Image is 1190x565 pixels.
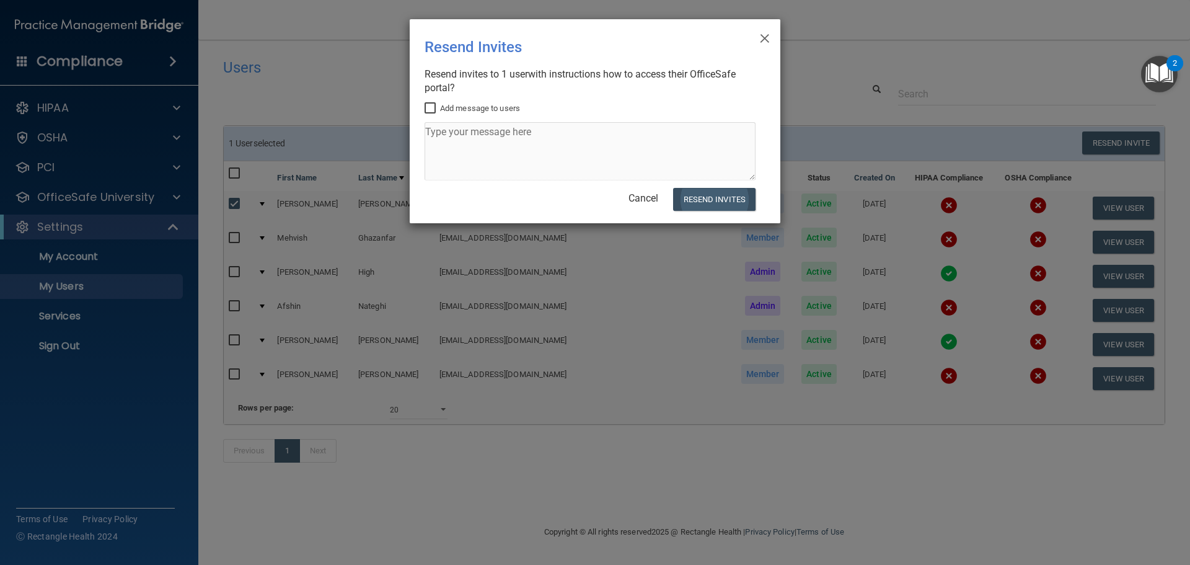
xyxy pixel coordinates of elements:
[1141,56,1178,92] button: Open Resource Center, 2 new notifications
[425,29,715,65] div: Resend Invites
[1173,63,1177,79] div: 2
[425,101,520,116] label: Add message to users
[425,104,439,113] input: Add message to users
[759,24,770,49] span: ×
[628,192,658,204] a: Cancel
[425,68,756,95] div: Resend invites to 1 user with instructions how to access their OfficeSafe portal?
[673,188,756,211] button: Resend Invites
